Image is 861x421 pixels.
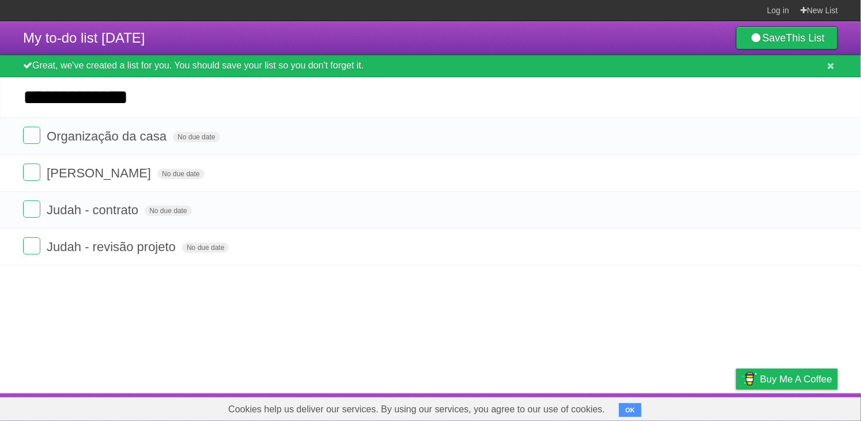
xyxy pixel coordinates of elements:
span: [PERSON_NAME] [47,166,154,180]
span: My to-do list [DATE] [23,30,145,45]
span: Buy me a coffee [760,369,832,389]
span: No due date [182,242,229,253]
button: OK [619,403,641,417]
a: Developers [621,396,667,418]
label: Done [23,237,40,255]
span: No due date [157,169,204,179]
span: Judah - revisão projeto [47,240,179,254]
label: Done [23,164,40,181]
img: Buy me a coffee [742,369,757,389]
b: This List [786,32,825,44]
span: No due date [173,132,220,142]
a: Terms [682,396,707,418]
a: Suggest a feature [765,396,838,418]
span: Judah - contrato [47,203,141,217]
a: Privacy [721,396,751,418]
label: Done [23,127,40,144]
span: No due date [145,206,191,216]
a: SaveThis List [736,26,838,50]
label: Done [23,200,40,218]
a: Buy me a coffee [736,369,838,390]
a: About [583,396,607,418]
span: Cookies help us deliver our services. By using our services, you agree to our use of cookies. [217,398,617,421]
span: Organização da casa [47,129,169,143]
